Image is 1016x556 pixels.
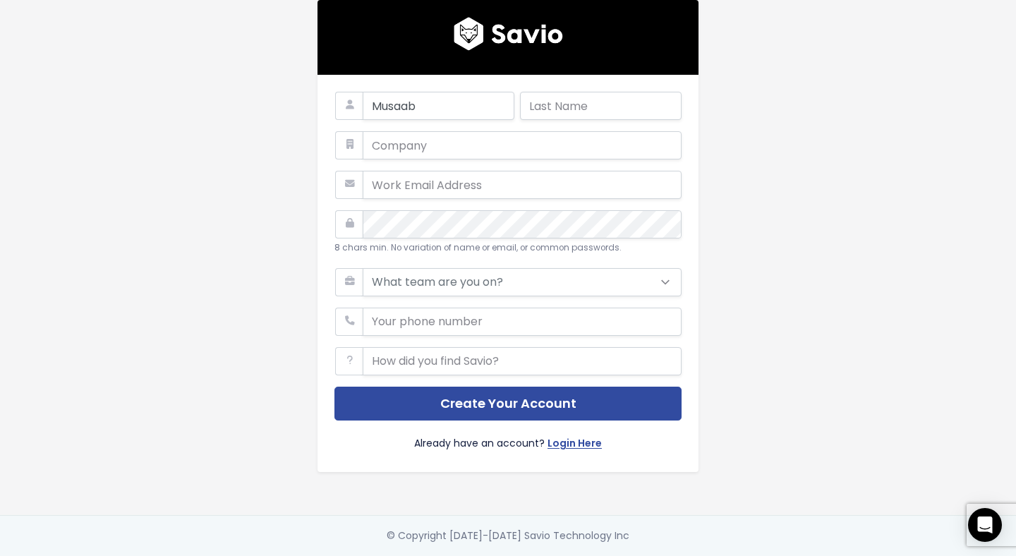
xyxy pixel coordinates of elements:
input: Your phone number [363,308,682,336]
div: © Copyright [DATE]-[DATE] Savio Technology Inc [387,527,629,545]
button: Create Your Account [334,387,682,421]
input: Last Name [520,92,682,120]
input: Company [363,131,682,159]
div: Already have an account? [334,421,682,455]
input: First Name [363,92,514,120]
input: How did you find Savio? [363,347,682,375]
img: logo600x187.a314fd40982d.png [454,17,563,51]
a: Login Here [548,435,602,455]
div: Open Intercom Messenger [968,508,1002,542]
input: Work Email Address [363,171,682,199]
small: 8 chars min. No variation of name or email, or common passwords. [334,242,622,253]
